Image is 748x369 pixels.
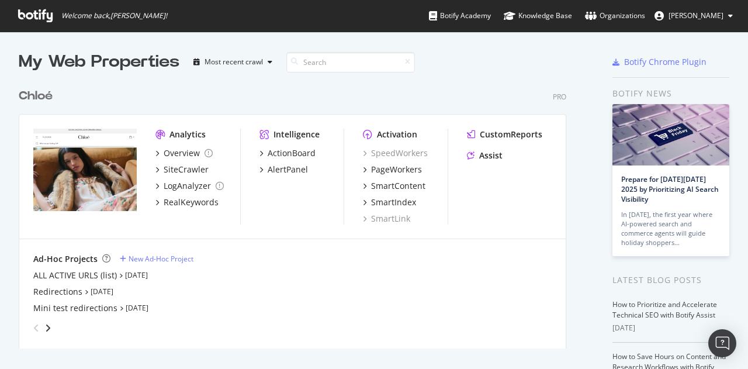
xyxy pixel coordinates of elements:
a: AlertPanel [259,164,308,175]
a: New Ad-Hoc Project [120,254,193,264]
div: angle-left [29,319,44,337]
a: SmartIndex [363,196,416,208]
div: grid [19,74,576,349]
div: Overview [164,147,200,159]
img: www.chloe.com [33,129,137,212]
div: Botify Chrome Plugin [624,56,707,68]
a: Chloé [19,88,57,105]
div: Knowledge Base [504,10,572,22]
div: LogAnalyzer [164,180,211,192]
div: CustomReports [480,129,542,140]
a: SmartContent [363,180,425,192]
a: [DATE] [126,303,148,313]
a: [DATE] [125,270,148,280]
div: My Web Properties [19,50,179,74]
a: LogAnalyzer [155,180,224,192]
div: Organizations [585,10,645,22]
a: ActionBoard [259,147,316,159]
span: Welcome back, [PERSON_NAME] ! [61,11,167,20]
div: PageWorkers [371,164,422,175]
span: Noemie De Rivoire [669,11,723,20]
a: SmartLink [363,213,410,225]
div: Open Intercom Messenger [708,329,736,357]
a: Overview [155,147,213,159]
div: SiteCrawler [164,164,209,175]
div: Intelligence [273,129,320,140]
div: angle-right [44,322,52,334]
a: PageWorkers [363,164,422,175]
a: ALL ACTIVE URLS (list) [33,270,117,281]
img: Prepare for Black Friday 2025 by Prioritizing AI Search Visibility [612,104,729,165]
div: SmartContent [371,180,425,192]
a: SpeedWorkers [363,147,428,159]
button: [PERSON_NAME] [645,6,742,25]
a: SiteCrawler [155,164,209,175]
div: Latest Blog Posts [612,274,729,287]
a: RealKeywords [155,196,219,208]
div: Chloé [19,88,53,105]
div: RealKeywords [164,196,219,208]
div: Analytics [169,129,206,140]
div: ActionBoard [268,147,316,159]
a: CustomReports [467,129,542,140]
div: SmartIndex [371,196,416,208]
div: Assist [479,150,503,161]
div: [DATE] [612,323,729,333]
a: [DATE] [91,287,113,296]
a: Prepare for [DATE][DATE] 2025 by Prioritizing AI Search Visibility [621,174,719,204]
div: Activation [377,129,417,140]
div: Most recent crawl [205,58,263,65]
a: Assist [467,150,503,161]
div: In [DATE], the first year where AI-powered search and commerce agents will guide holiday shoppers… [621,210,721,247]
div: AlertPanel [268,164,308,175]
a: How to Prioritize and Accelerate Technical SEO with Botify Assist [612,299,717,320]
a: Mini test redirections [33,302,117,314]
div: Pro [553,92,566,102]
div: New Ad-Hoc Project [129,254,193,264]
input: Search [286,52,415,73]
button: Most recent crawl [189,53,277,71]
a: Botify Chrome Plugin [612,56,707,68]
div: Ad-Hoc Projects [33,253,98,265]
a: Redirections [33,286,82,298]
div: Botify Academy [429,10,491,22]
div: Botify news [612,87,729,100]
